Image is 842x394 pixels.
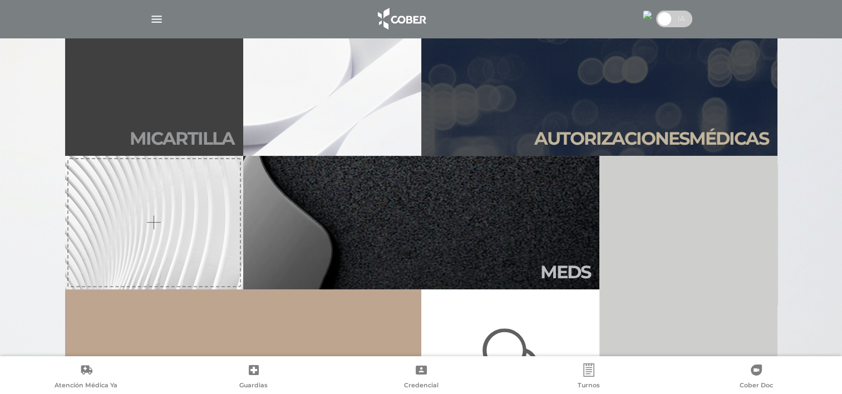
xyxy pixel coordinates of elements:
[643,11,652,19] img: 29048
[55,381,117,391] span: Atención Médica Ya
[170,363,337,392] a: Guardias
[540,262,590,283] h2: Meds
[404,381,439,391] span: Credencial
[372,6,430,32] img: logo_cober_home-white.png
[337,363,505,392] a: Credencial
[740,381,773,391] span: Cober Doc
[150,12,164,26] img: Cober_menu-lines-white.svg
[578,381,600,391] span: Turnos
[130,128,234,149] h2: Mi car tilla
[421,22,777,156] a: Autorizacionesmédicas
[505,363,672,392] a: Turnos
[243,156,599,289] a: Meds
[65,22,243,156] a: Micartilla
[239,381,268,391] span: Guardias
[534,128,769,149] h2: Autori zaciones médicas
[672,363,840,392] a: Cober Doc
[2,363,170,392] a: Atención Médica Ya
